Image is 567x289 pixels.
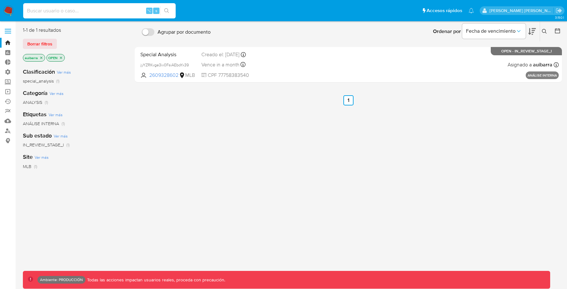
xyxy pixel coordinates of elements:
[23,7,176,15] input: Buscar usuario o caso...
[556,7,562,14] a: Salir
[489,8,554,14] p: mauro.ibarra@mercadolibre.com
[160,6,173,15] button: search-icon
[469,8,474,13] a: Notificaciones
[40,279,83,281] p: Ambiente: PRODUCCIÓN
[427,7,462,14] span: Accesos rápidos
[147,8,152,14] span: ⌥
[85,277,225,283] p: Todas las acciones impactan usuarios reales, proceda con precaución.
[155,8,157,14] span: s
